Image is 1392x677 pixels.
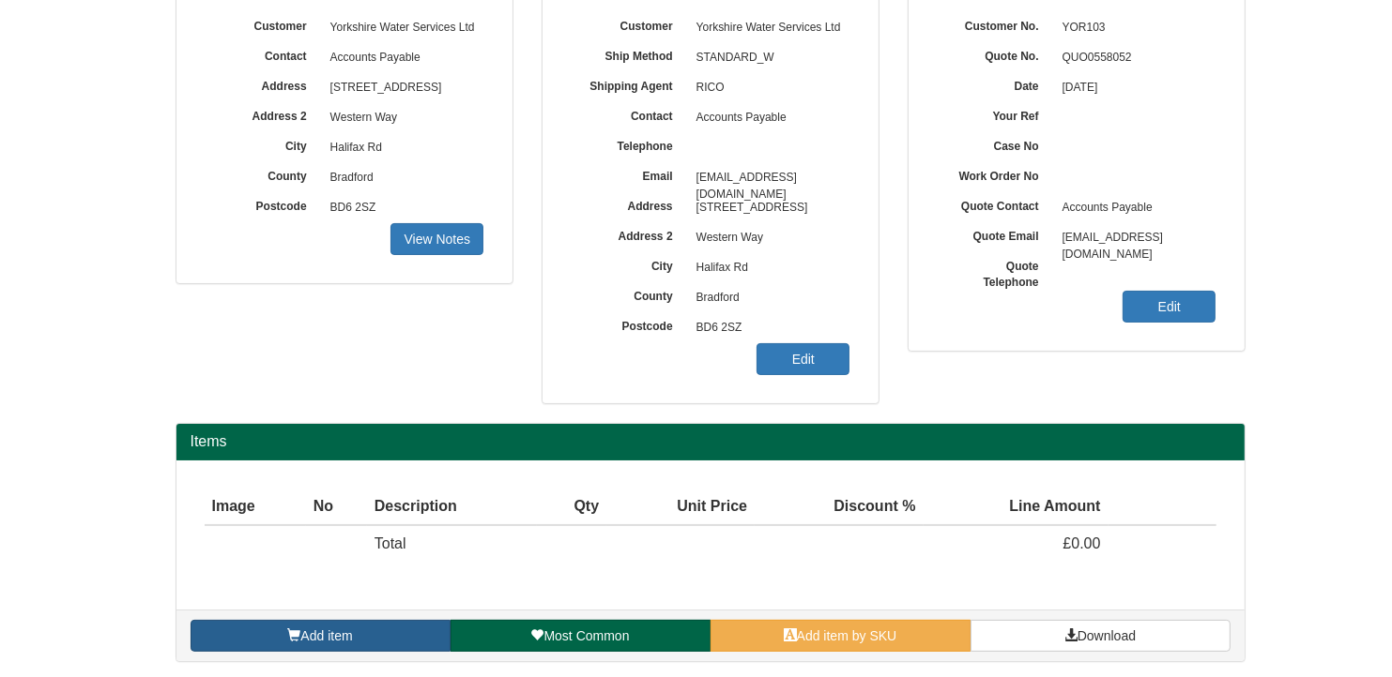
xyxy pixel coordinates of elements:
label: Address 2 [571,223,687,245]
span: Most Common [543,628,629,643]
th: Image [205,489,306,526]
label: Date [937,73,1053,95]
label: Customer No. [937,13,1053,35]
a: View Notes [390,223,483,255]
label: Customer [205,13,321,35]
span: Download [1078,628,1136,643]
span: Yorkshire Water Services Ltd [687,13,850,43]
label: Quote Email [937,223,1053,245]
span: Add item by SKU [797,628,897,643]
a: Download [971,620,1231,652]
a: Edit [757,343,849,375]
td: Total [367,525,537,563]
span: YOR103 [1053,13,1216,43]
label: Work Order No [937,163,1053,185]
span: RICO [687,73,850,103]
th: No [306,489,367,526]
span: [EMAIL_ADDRESS][DOMAIN_NAME] [687,163,850,193]
span: [STREET_ADDRESS] [687,193,850,223]
th: Unit Price [606,489,755,526]
label: Postcode [205,193,321,215]
span: Halifax Rd [321,133,484,163]
label: Telephone [571,133,687,155]
span: [EMAIL_ADDRESS][DOMAIN_NAME] [1053,223,1216,253]
label: Contact [571,103,687,125]
label: County [205,163,321,185]
label: Address 2 [205,103,321,125]
label: Customer [571,13,687,35]
label: Ship Method [571,43,687,65]
span: Bradford [687,283,850,313]
label: City [571,253,687,275]
span: [STREET_ADDRESS] [321,73,484,103]
th: Qty [537,489,606,526]
span: BD6 2SZ [687,313,850,343]
th: Description [367,489,537,526]
label: Contact [205,43,321,65]
label: Your Ref [937,103,1053,125]
span: Halifax Rd [687,253,850,283]
span: STANDARD_W [687,43,850,73]
h2: Items [191,433,1231,450]
label: County [571,283,687,305]
span: Yorkshire Water Services Ltd [321,13,484,43]
span: Bradford [321,163,484,193]
label: Shipping Agent [571,73,687,95]
label: Quote Contact [937,193,1053,215]
th: Discount % [755,489,924,526]
label: Quote Telephone [937,253,1053,291]
label: Email [571,163,687,185]
span: BD6 2SZ [321,193,484,223]
span: Add item [300,628,352,643]
span: Western Way [687,223,850,253]
span: Accounts Payable [321,43,484,73]
span: [DATE] [1053,73,1216,103]
a: Edit [1123,291,1216,323]
span: £0.00 [1063,535,1101,551]
label: Case No [937,133,1053,155]
label: Address [205,73,321,95]
span: Accounts Payable [1053,193,1216,223]
label: City [205,133,321,155]
label: Address [571,193,687,215]
span: QUO0558052 [1053,43,1216,73]
label: Postcode [571,313,687,335]
th: Line Amount [924,489,1109,526]
span: Western Way [321,103,484,133]
label: Quote No. [937,43,1053,65]
span: Accounts Payable [687,103,850,133]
